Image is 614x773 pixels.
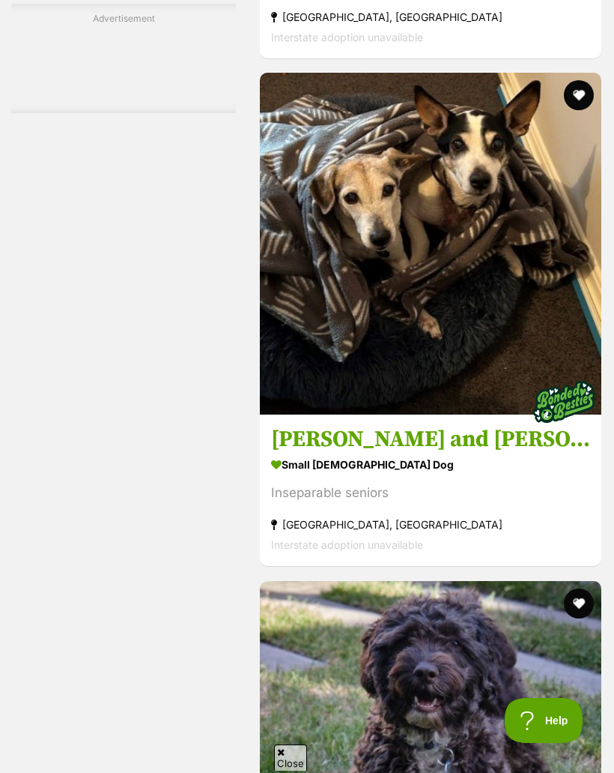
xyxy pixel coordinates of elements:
span: Close [274,745,307,771]
h3: [PERSON_NAME] and [PERSON_NAME] [271,426,590,454]
button: favourite [564,589,594,619]
img: bonded besties [526,365,601,440]
div: Advertisement [11,4,236,113]
span: Interstate adoption unavailable [271,539,423,552]
strong: [GEOGRAPHIC_DATA], [GEOGRAPHIC_DATA] [271,515,590,535]
img: Ruby and Vincent Silvanus - Fox Terrier (Miniature) Dog [260,73,601,415]
span: Interstate adoption unavailable [271,31,423,43]
strong: small [DEMOGRAPHIC_DATA] Dog [271,454,590,476]
button: favourite [564,80,594,110]
strong: [GEOGRAPHIC_DATA], [GEOGRAPHIC_DATA] [271,7,590,27]
div: Inseparable seniors [271,484,590,504]
iframe: Help Scout Beacon - Open [505,698,584,743]
a: [PERSON_NAME] and [PERSON_NAME] small [DEMOGRAPHIC_DATA] Dog Inseparable seniors [GEOGRAPHIC_DATA... [260,415,601,567]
